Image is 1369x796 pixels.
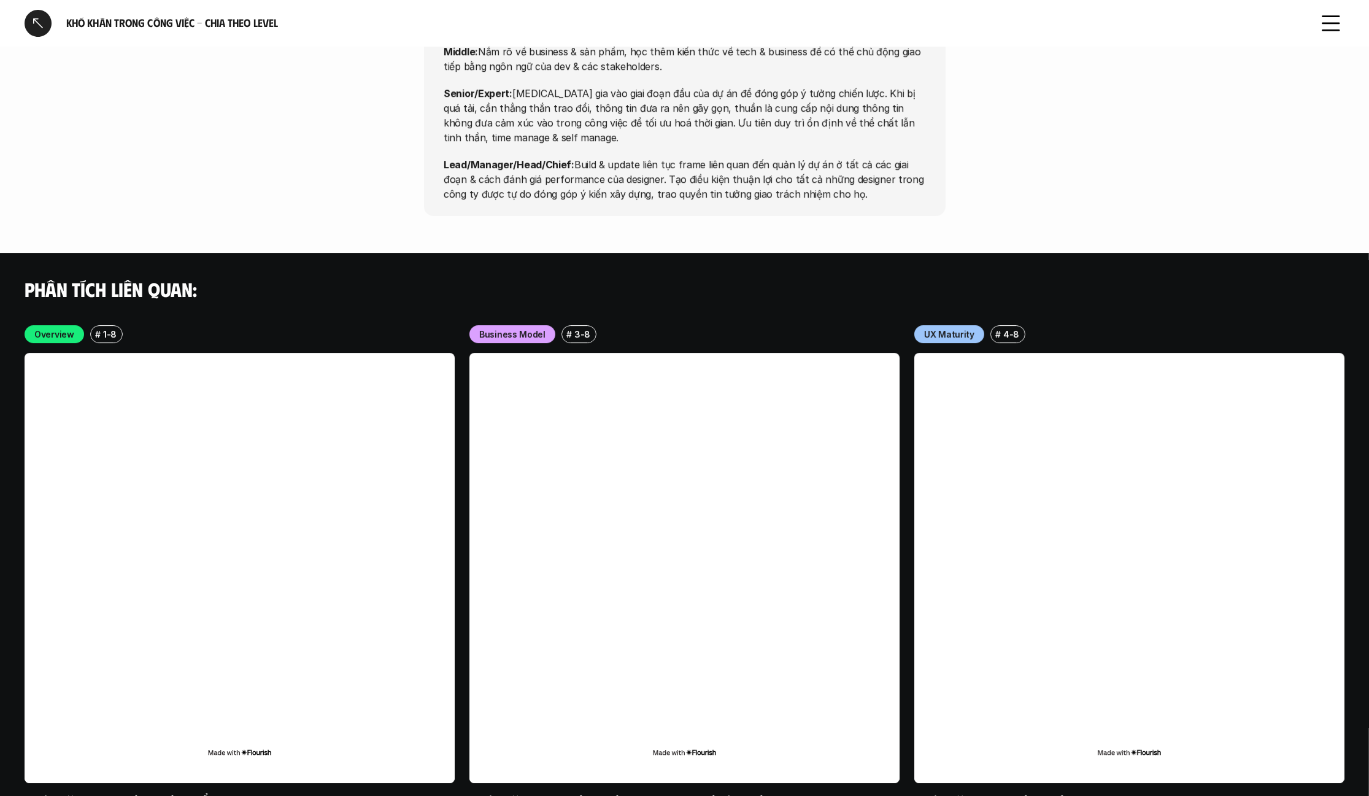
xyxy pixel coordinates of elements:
p: 1-8 [103,328,117,341]
p: 4-8 [1003,328,1019,341]
strong: Lead/Manager/Head/Chief: [444,158,574,171]
strong: Senior/Expert: [444,87,512,99]
p: Business Model [479,328,546,341]
h6: # [995,330,1001,339]
h6: Khó khăn trong công việc - Chia theo Level [66,16,1303,30]
p: 3-8 [574,328,590,341]
p: Overview [34,328,74,341]
p: Nắm rõ về business & sản phẩm, học thêm kiến thức về tech & business để có thể chủ động giao tiếp... [444,44,926,74]
h4: Phân tích liên quan: [25,277,1344,301]
p: UX Maturity [924,328,974,341]
h6: # [95,330,101,339]
strong: Middle: [444,45,478,58]
p: Build & update liên tục frame liên quan đến quản lý dự án ở tất cả các giai đoạn & cách đánh giá ... [444,157,926,201]
h6: # [566,330,572,339]
p: [MEDICAL_DATA] gia vào giai đoạn đầu của dự án để đóng góp ý tưởng chiến lược. Khi bị quá tải, cầ... [444,86,926,145]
